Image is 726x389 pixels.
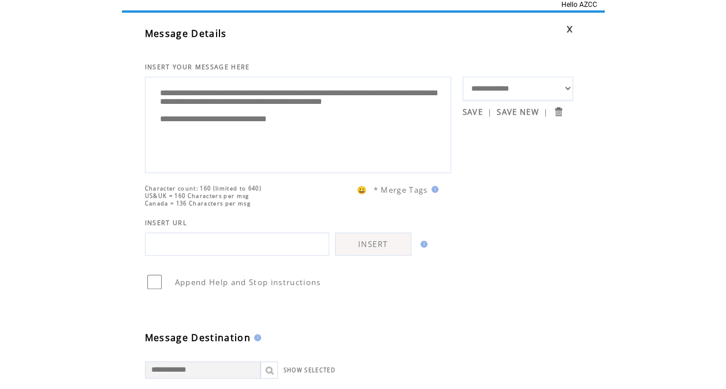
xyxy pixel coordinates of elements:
input: Submit [553,106,564,117]
span: Character count: 160 (limited to 640) [145,185,262,192]
img: help.gif [428,186,438,193]
span: INSERT URL [145,219,187,227]
a: INSERT [335,233,411,256]
img: help.gif [417,241,427,248]
span: Message Details [145,27,227,40]
a: SHOW SELECTED [284,366,336,374]
span: Hello AZCC [561,1,597,9]
span: * Merge Tags [374,185,428,195]
span: | [487,107,492,117]
span: INSERT YOUR MESSAGE HERE [145,63,250,71]
span: Message Destination [145,331,251,344]
a: SAVE [463,107,483,117]
span: Append Help and Stop instructions [175,277,321,287]
a: SAVE NEW [497,107,539,117]
span: Canada = 136 Characters per msg [145,200,251,207]
img: help.gif [251,334,261,341]
span: | [543,107,548,117]
span: 😀 [357,185,367,195]
span: US&UK = 160 Characters per msg [145,192,250,200]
